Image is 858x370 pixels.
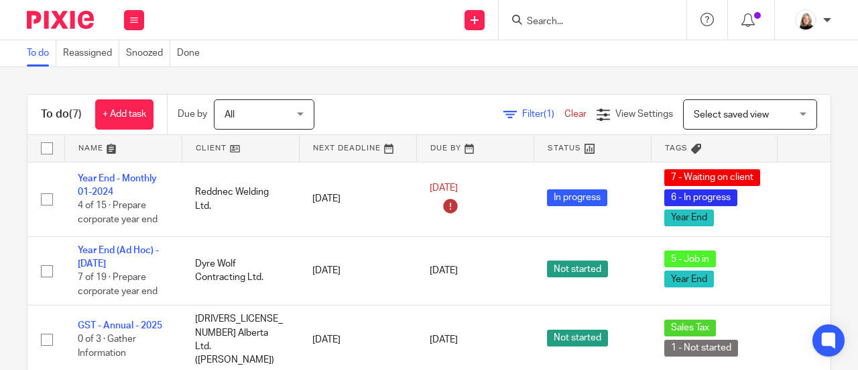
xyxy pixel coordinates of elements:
[664,320,716,336] span: Sales Tax
[547,330,608,346] span: Not started
[430,183,458,193] span: [DATE]
[182,236,299,306] td: Dyre Wolf Contracting Ltd.
[78,335,136,359] span: 0 of 3 · Gather Information
[299,236,416,306] td: [DATE]
[664,250,716,267] span: 5 - Job in
[547,189,607,206] span: In progress
[78,174,157,197] a: Year End - Monthly 01-2024
[664,210,714,226] span: Year End
[522,109,564,119] span: Filter
[27,40,56,66] a: To do
[78,321,162,330] a: GST - Annual - 2025
[27,11,94,29] img: Pixie
[299,162,416,236] td: [DATE]
[225,110,235,120] span: All
[795,9,816,31] img: Screenshot%202023-11-02%20134555.png
[69,109,82,120] span: (7)
[664,340,738,357] span: 1 - Not started
[95,99,154,130] a: + Add task
[177,40,206,66] a: Done
[78,201,158,225] span: 4 of 15 · Prepare corporate year end
[694,110,769,120] span: Select saved view
[126,40,170,66] a: Snoozed
[182,162,299,236] td: Reddnec Welding Ltd.
[526,16,646,28] input: Search
[664,271,714,287] span: Year End
[547,261,608,277] span: Not started
[41,107,82,122] h1: To do
[430,335,458,344] span: [DATE]
[664,169,760,186] span: 7 - Waiting on client
[665,144,688,152] span: Tags
[430,266,458,275] span: [DATE]
[615,109,673,119] span: View Settings
[544,109,554,119] span: (1)
[63,40,119,66] a: Reassigned
[564,109,587,119] a: Clear
[78,273,158,296] span: 7 of 19 · Prepare corporate year end
[178,107,207,121] p: Due by
[664,189,737,206] span: 6 - In progress
[78,246,159,269] a: Year End (Ad Hoc) - [DATE]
